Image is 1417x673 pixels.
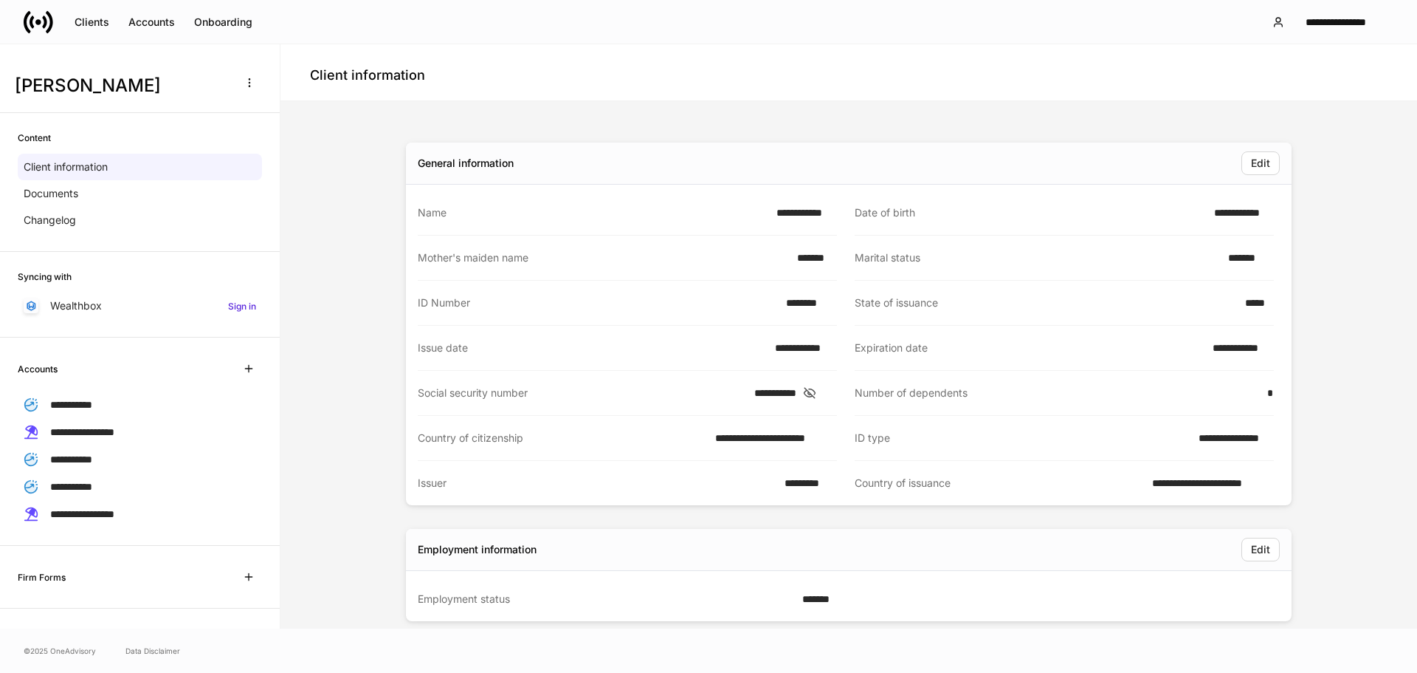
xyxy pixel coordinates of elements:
[128,17,175,27] div: Accounts
[855,205,1205,220] div: Date of birth
[418,341,766,355] div: Issue date
[855,476,1143,491] div: Country of issuance
[1241,151,1280,175] button: Edit
[75,17,109,27] div: Clients
[125,645,180,657] a: Data Disclaimer
[418,431,706,445] div: Country of citizenship
[1251,544,1270,555] div: Edit
[18,362,58,376] h6: Accounts
[50,298,102,313] p: Wealthbox
[418,295,777,310] div: ID Number
[18,180,262,207] a: Documents
[24,213,76,228] p: Changelog
[855,341,1204,355] div: Expiration date
[18,207,262,233] a: Changelog
[18,154,262,180] a: Client information
[24,645,96,657] span: © 2025 OneAdvisory
[418,592,793,607] div: Employment status
[24,160,108,174] p: Client information
[15,74,228,98] h3: [PERSON_NAME]
[418,250,788,265] div: Mother's maiden name
[1251,158,1270,168] div: Edit
[18,570,66,584] h6: Firm Forms
[65,10,119,34] button: Clients
[418,386,745,400] div: Social security number
[24,186,78,201] p: Documents
[18,270,72,284] h6: Syncing with
[310,66,425,84] h4: Client information
[418,542,537,557] div: Employment information
[418,205,768,220] div: Name
[855,386,1258,400] div: Number of dependents
[855,250,1219,265] div: Marital status
[418,476,776,491] div: Issuer
[418,156,514,171] div: General information
[194,17,252,27] div: Onboarding
[228,299,256,313] h6: Sign in
[185,10,262,34] button: Onboarding
[855,431,1190,445] div: ID type
[18,131,51,145] h6: Content
[855,295,1236,310] div: State of issuance
[119,10,185,34] button: Accounts
[18,293,262,319] a: WealthboxSign in
[1241,538,1280,561] button: Edit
